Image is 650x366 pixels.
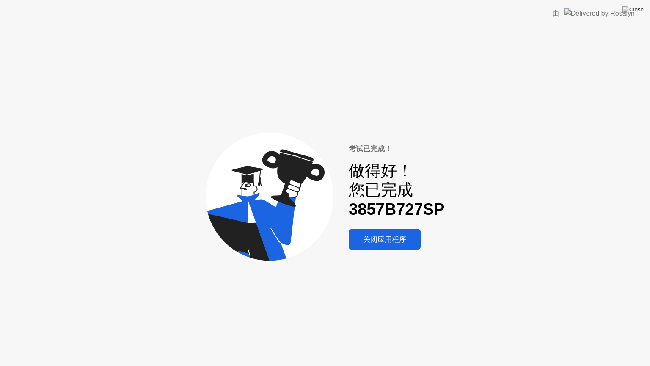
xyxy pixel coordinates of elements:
div: 由 [552,8,559,19]
img: Delivered by Rosalyn [564,8,635,18]
div: 做得好！ 您已完成 [349,161,444,219]
div: 关闭应用程序 [351,235,418,244]
div: 考试已完成！ [349,144,444,155]
img: Close [622,6,644,13]
b: 3857B727SP [349,200,444,218]
button: 关闭应用程序 [349,229,421,250]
